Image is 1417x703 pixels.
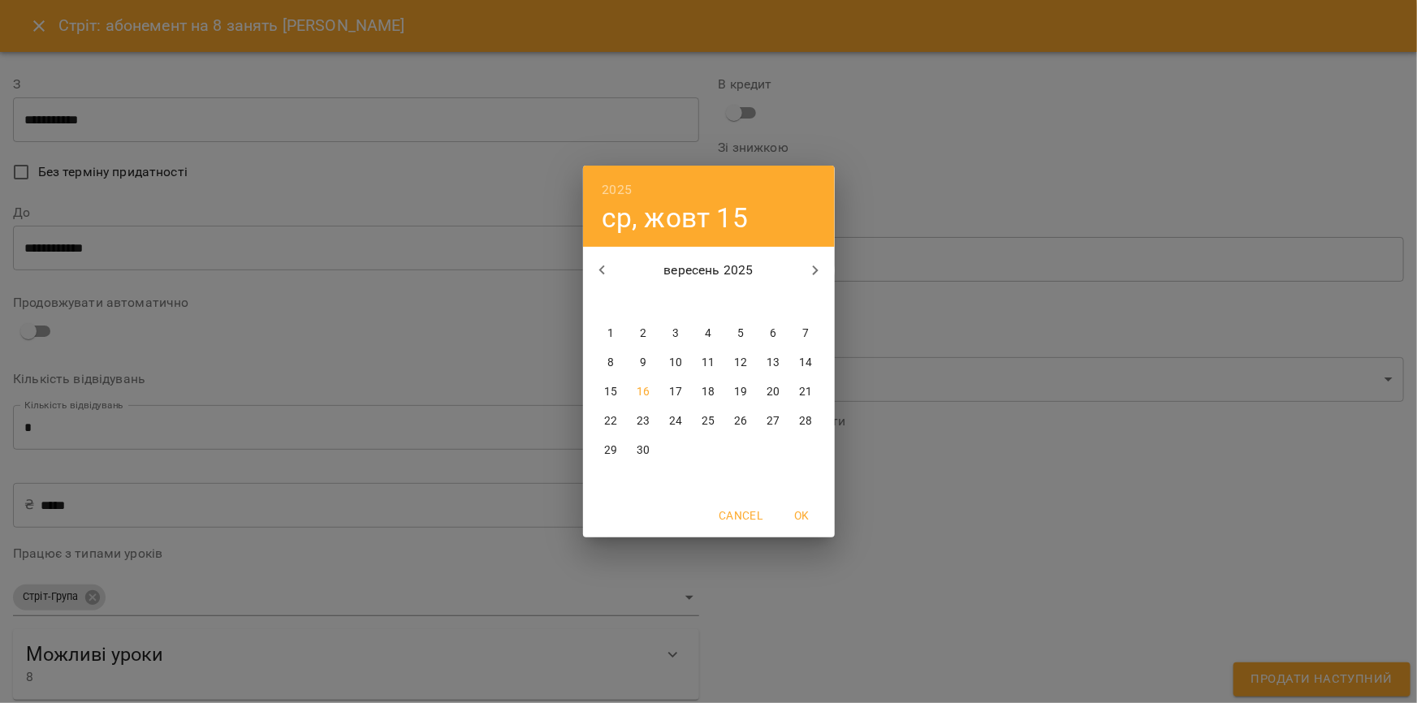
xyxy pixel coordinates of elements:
span: пт [727,295,756,311]
p: 25 [702,413,715,429]
button: 17 [662,377,691,407]
p: 20 [767,384,780,400]
p: 7 [802,326,809,342]
button: 25 [694,407,724,436]
p: 19 [734,384,747,400]
button: 5 [727,319,756,348]
p: 10 [669,355,682,371]
p: 29 [604,442,617,459]
span: чт [694,295,724,311]
button: 29 [597,436,626,465]
p: 15 [604,384,617,400]
span: Cancel [719,506,763,525]
p: 26 [734,413,747,429]
p: 8 [607,355,614,371]
button: 22 [597,407,626,436]
p: 24 [669,413,682,429]
button: 11 [694,348,724,377]
button: 3 [662,319,691,348]
span: сб [759,295,788,311]
p: 14 [799,355,812,371]
button: 21 [792,377,821,407]
p: 22 [604,413,617,429]
button: 27 [759,407,788,436]
p: 5 [737,326,744,342]
p: 30 [637,442,650,459]
button: 10 [662,348,691,377]
p: 9 [640,355,646,371]
button: 23 [629,407,659,436]
span: OK [783,506,822,525]
p: вересень 2025 [621,261,796,280]
span: пн [597,295,626,311]
p: 16 [637,384,650,400]
p: 28 [799,413,812,429]
button: Cancel [712,501,769,530]
p: 6 [770,326,776,342]
button: 6 [759,319,788,348]
button: 4 [694,319,724,348]
span: вт [629,295,659,311]
span: нд [792,295,821,311]
button: ср, жовт 15 [603,201,749,235]
p: 27 [767,413,780,429]
p: 4 [705,326,711,342]
button: 24 [662,407,691,436]
button: 30 [629,436,659,465]
button: 14 [792,348,821,377]
button: OK [776,501,828,530]
p: 13 [767,355,780,371]
button: 2 [629,319,659,348]
button: 19 [727,377,756,407]
button: 15 [597,377,626,407]
button: 18 [694,377,724,407]
p: 11 [702,355,715,371]
p: 18 [702,384,715,400]
p: 23 [637,413,650,429]
button: 2025 [603,179,633,201]
p: 2 [640,326,646,342]
button: 9 [629,348,659,377]
p: 3 [672,326,679,342]
p: 17 [669,384,682,400]
button: 7 [792,319,821,348]
button: 8 [597,348,626,377]
button: 16 [629,377,659,407]
p: 21 [799,384,812,400]
button: 1 [597,319,626,348]
p: 1 [607,326,614,342]
button: 26 [727,407,756,436]
button: 12 [727,348,756,377]
button: 20 [759,377,788,407]
button: 28 [792,407,821,436]
span: ср [662,295,691,311]
p: 12 [734,355,747,371]
button: 13 [759,348,788,377]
